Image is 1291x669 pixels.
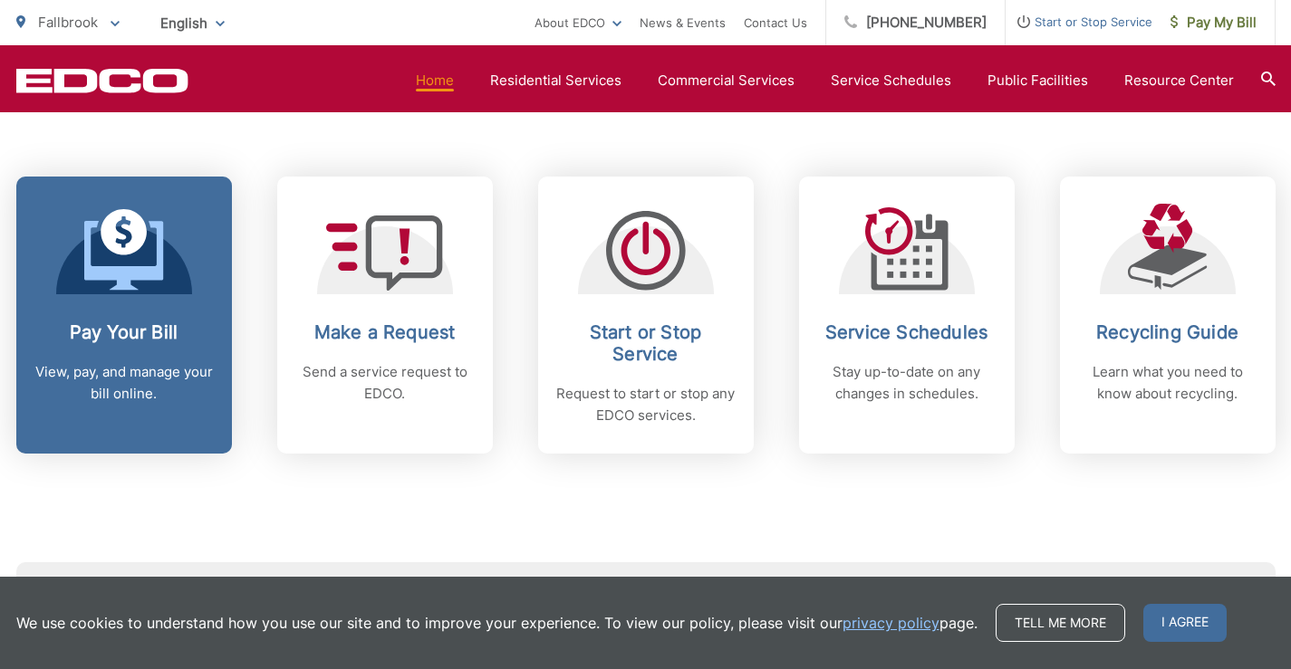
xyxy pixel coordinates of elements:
[831,70,951,91] a: Service Schedules
[1171,12,1257,33] span: Pay My Bill
[34,321,214,343] h2: Pay Your Bill
[996,604,1125,642] a: Tell me more
[1143,604,1227,642] span: I agree
[277,177,493,454] a: Make a Request Send a service request to EDCO.
[16,612,978,634] p: We use cookies to understand how you use our site and to improve your experience. To view our pol...
[535,12,621,33] a: About EDCO
[147,7,238,39] span: English
[1124,70,1234,91] a: Resource Center
[1078,361,1257,405] p: Learn what you need to know about recycling.
[817,361,997,405] p: Stay up-to-date on any changes in schedules.
[817,321,997,343] h2: Service Schedules
[1060,177,1276,454] a: Recycling Guide Learn what you need to know about recycling.
[843,612,939,634] a: privacy policy
[556,321,736,365] h2: Start or Stop Service
[295,361,475,405] p: Send a service request to EDCO.
[34,361,214,405] p: View, pay, and manage your bill online.
[295,321,475,343] h2: Make a Request
[38,14,98,31] span: Fallbrook
[490,70,621,91] a: Residential Services
[799,177,1015,454] a: Service Schedules Stay up-to-date on any changes in schedules.
[16,177,232,454] a: Pay Your Bill View, pay, and manage your bill online.
[556,383,736,426] p: Request to start or stop any EDCO services.
[1078,321,1257,343] h2: Recycling Guide
[416,70,454,91] a: Home
[744,12,807,33] a: Contact Us
[640,12,726,33] a: News & Events
[658,70,795,91] a: Commercial Services
[16,68,188,93] a: EDCD logo. Return to the homepage.
[988,70,1088,91] a: Public Facilities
